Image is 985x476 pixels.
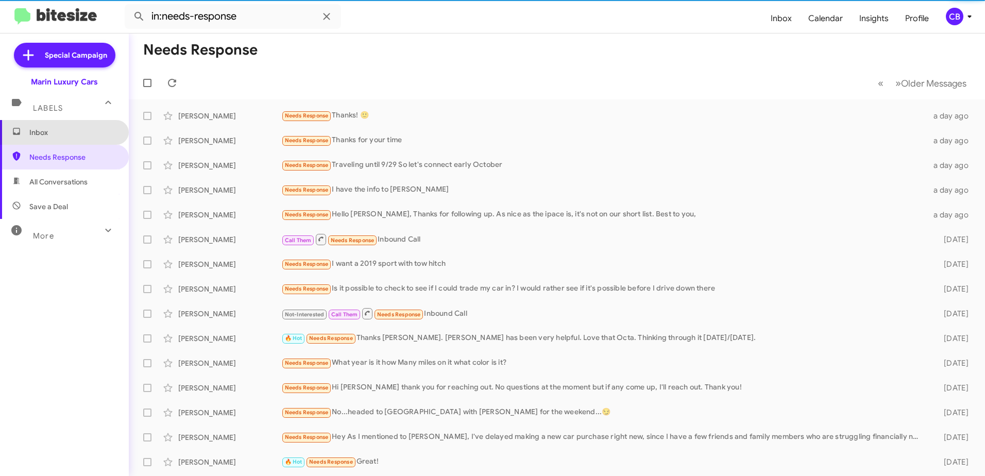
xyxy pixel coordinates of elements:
span: Needs Response [285,434,329,440]
a: Profile [897,4,937,33]
div: [PERSON_NAME] [178,284,281,294]
span: 🔥 Hot [285,335,302,342]
div: [DATE] [927,432,977,443]
span: Needs Response [285,360,329,366]
div: What year is it how Many miles on it what color is it? [281,357,927,369]
span: Needs Response [285,186,329,193]
span: Needs Response [285,137,329,144]
span: Needs Response [309,335,353,342]
span: Needs Response [377,311,421,318]
span: Needs Response [331,237,375,244]
div: Thanks [PERSON_NAME]. [PERSON_NAME] has been very helpful. Love that Octa. Thinking through it [D... [281,332,927,344]
span: Needs Response [285,162,329,168]
div: No...headed to [GEOGRAPHIC_DATA] with [PERSON_NAME] for the weekend...😏 [281,406,927,418]
span: More [33,231,54,241]
div: [DATE] [927,333,977,344]
span: Needs Response [285,112,329,119]
div: a day ago [927,185,977,195]
div: [DATE] [927,457,977,467]
div: [PERSON_NAME] [178,457,281,467]
div: Inbound Call [281,233,927,246]
div: [DATE] [927,309,977,319]
div: [DATE] [927,358,977,368]
div: [DATE] [927,407,977,418]
span: Labels [33,104,63,113]
span: » [895,77,901,90]
span: Call Them [285,237,312,244]
div: [PERSON_NAME] [178,309,281,319]
button: Next [889,73,973,94]
div: I have the info to [PERSON_NAME] [281,184,927,196]
div: Great! [281,456,927,468]
div: Is it possible to check to see if I could trade my car in? I would rather see if it's possible be... [281,283,927,295]
div: [DATE] [927,383,977,393]
span: Inbox [29,127,117,138]
div: [PERSON_NAME] [178,234,281,245]
div: Traveling until 9/29 So let's connect early October [281,159,927,171]
div: [PERSON_NAME] [178,432,281,443]
div: [PERSON_NAME] [178,358,281,368]
div: [PERSON_NAME] [178,160,281,171]
div: [PERSON_NAME] [178,383,281,393]
span: Needs Response [285,261,329,267]
a: Insights [851,4,897,33]
span: Needs Response [285,211,329,218]
input: Search [125,4,341,29]
div: a day ago [927,210,977,220]
h1: Needs Response [143,42,258,58]
span: Needs Response [29,152,117,162]
div: a day ago [927,135,977,146]
span: « [878,77,884,90]
span: Save a Deal [29,201,68,212]
span: Call Them [331,311,358,318]
div: [PERSON_NAME] [178,333,281,344]
div: Thanks for your time [281,134,927,146]
div: a day ago [927,111,977,121]
button: Previous [872,73,890,94]
a: Special Campaign [14,43,115,67]
div: [PERSON_NAME] [178,185,281,195]
div: [PERSON_NAME] [178,407,281,418]
span: Needs Response [285,409,329,416]
div: Inbound Call [281,307,927,320]
a: Calendar [800,4,851,33]
div: [PERSON_NAME] [178,210,281,220]
span: Needs Response [285,384,329,391]
span: Older Messages [901,78,966,89]
span: Special Campaign [45,50,107,60]
div: Hello [PERSON_NAME], Thanks for following up. As nice as the ipace is, it's not on our short list... [281,209,927,220]
div: [DATE] [927,234,977,245]
nav: Page navigation example [872,73,973,94]
div: CB [946,8,963,25]
span: Not-Interested [285,311,325,318]
div: [PERSON_NAME] [178,135,281,146]
div: [DATE] [927,259,977,269]
span: Needs Response [309,458,353,465]
div: Marin Luxury Cars [31,77,98,87]
span: All Conversations [29,177,88,187]
div: Hey As I mentioned to [PERSON_NAME], I've delayed making a new car purchase right new, since I ha... [281,431,927,443]
div: Hi [PERSON_NAME] thank you for reaching out. No questions at the moment but if any come up, I'll ... [281,382,927,394]
button: CB [937,8,974,25]
span: Needs Response [285,285,329,292]
span: 🔥 Hot [285,458,302,465]
div: I want a 2019 sport with tow hitch [281,258,927,270]
div: [DATE] [927,284,977,294]
div: [PERSON_NAME] [178,259,281,269]
a: Inbox [762,4,800,33]
div: a day ago [927,160,977,171]
div: Thanks! 🙂 [281,110,927,122]
div: [PERSON_NAME] [178,111,281,121]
